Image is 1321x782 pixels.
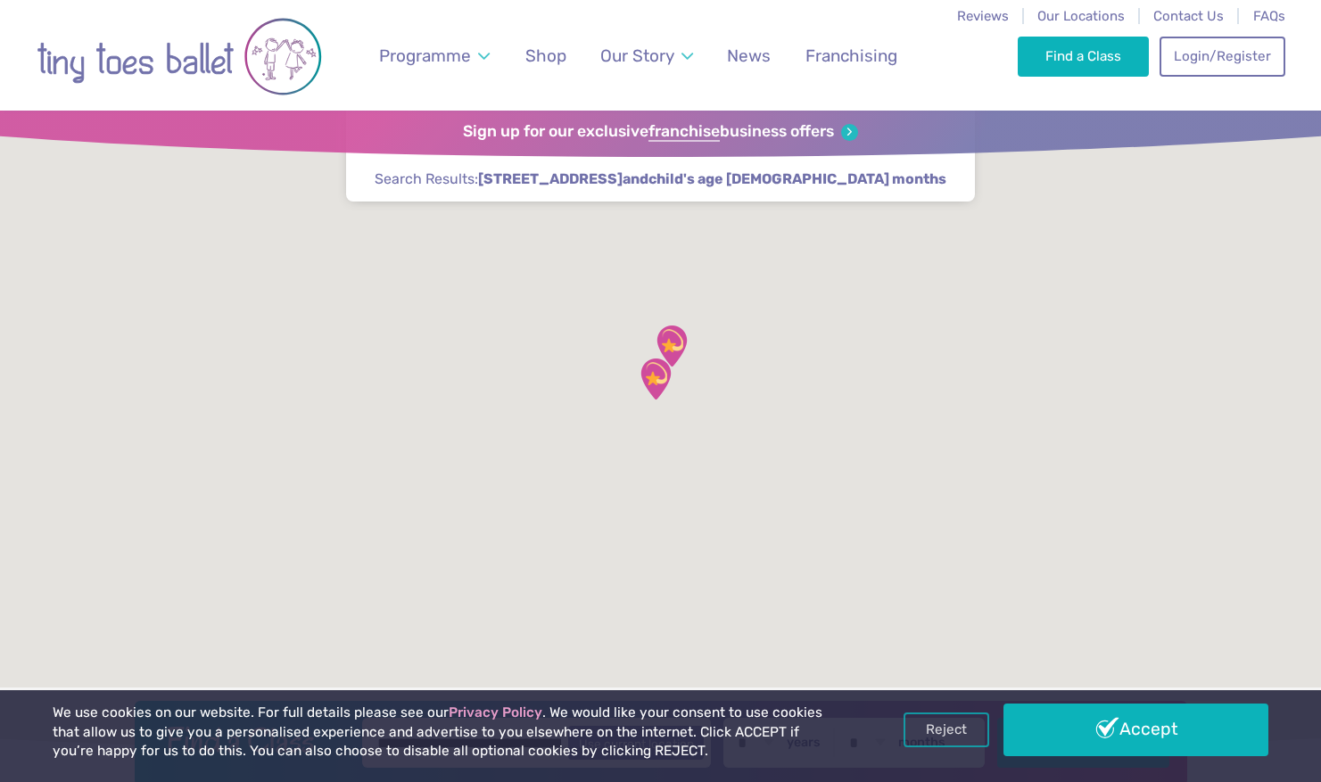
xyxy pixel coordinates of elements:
a: Reviews [957,8,1009,24]
a: News [719,35,780,77]
a: Contact Us [1153,8,1224,24]
img: tiny toes ballet [37,12,322,102]
p: We use cookies on our website. For full details please see our . We would like your consent to us... [53,704,844,761]
a: Accept [1003,704,1268,755]
span: child's age [DEMOGRAPHIC_DATA] months [648,169,946,189]
span: Shop [525,45,566,66]
a: Our Locations [1037,8,1125,24]
a: Find a Class [1018,37,1149,76]
a: Sign up for our exclusivefranchisebusiness offers [463,122,858,142]
span: Programme [379,45,471,66]
a: FAQs [1253,8,1285,24]
span: News [727,45,771,66]
a: Shop [516,35,574,77]
div: St Matthew's Church [642,317,701,375]
span: [STREET_ADDRESS] [478,169,623,189]
a: Privacy Policy [449,704,542,720]
a: Franchising [797,35,905,77]
a: Our Story [591,35,701,77]
a: Programme [370,35,498,77]
strong: franchise [648,122,720,142]
div: Trumpington Village Hall [626,350,685,408]
span: Franchising [805,45,897,66]
span: Our Story [600,45,674,66]
a: Login/Register [1160,37,1284,76]
strong: and [478,170,946,187]
a: Reject [904,712,989,746]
